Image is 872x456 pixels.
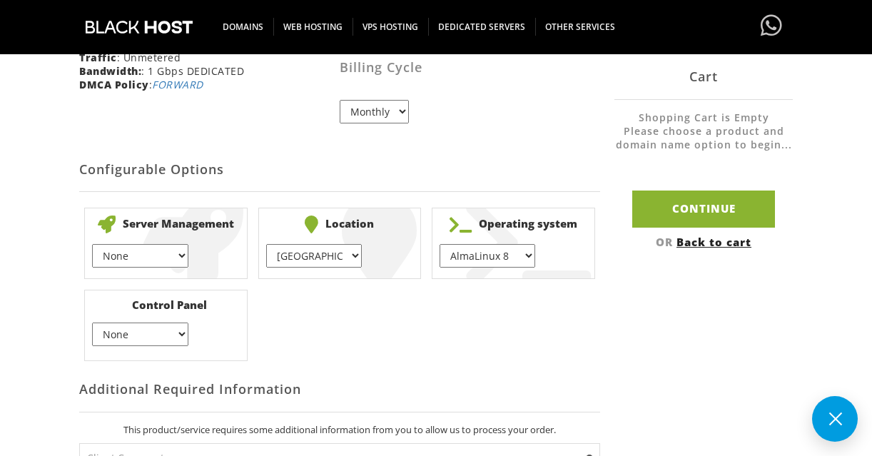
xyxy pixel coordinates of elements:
[213,18,274,36] span: DOMAINS
[79,51,117,64] b: Traffic
[92,298,240,312] b: Control Panel
[79,148,600,192] h2: Configurable Options
[92,216,240,233] b: Server Management
[79,64,141,78] b: Bandwidth:
[79,423,600,436] p: This product/service requires some additional information from you to allow us to process your or...
[340,61,600,75] h3: Billing Cycle
[266,244,362,268] select: } } } } }
[428,18,536,36] span: DEDICATED SERVERS
[92,244,188,268] select: } } }
[614,54,793,100] div: Cart
[353,18,429,36] span: VPS HOSTING
[79,78,149,91] b: DMCA Policy
[440,216,587,233] b: Operating system
[273,18,353,36] span: WEB HOSTING
[614,111,793,166] li: Shopping Cart is Empty Please choose a product and domain name option to begin...
[266,216,414,233] b: Location
[440,244,535,268] select: } } } } } } } } } } } } } } } } } } } } }
[535,18,625,36] span: OTHER SERVICES
[79,366,600,412] div: Additional Required Information
[92,323,188,346] select: } } } }
[152,78,203,91] a: FORWARD
[152,78,203,91] i: All abuse reports are forwarded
